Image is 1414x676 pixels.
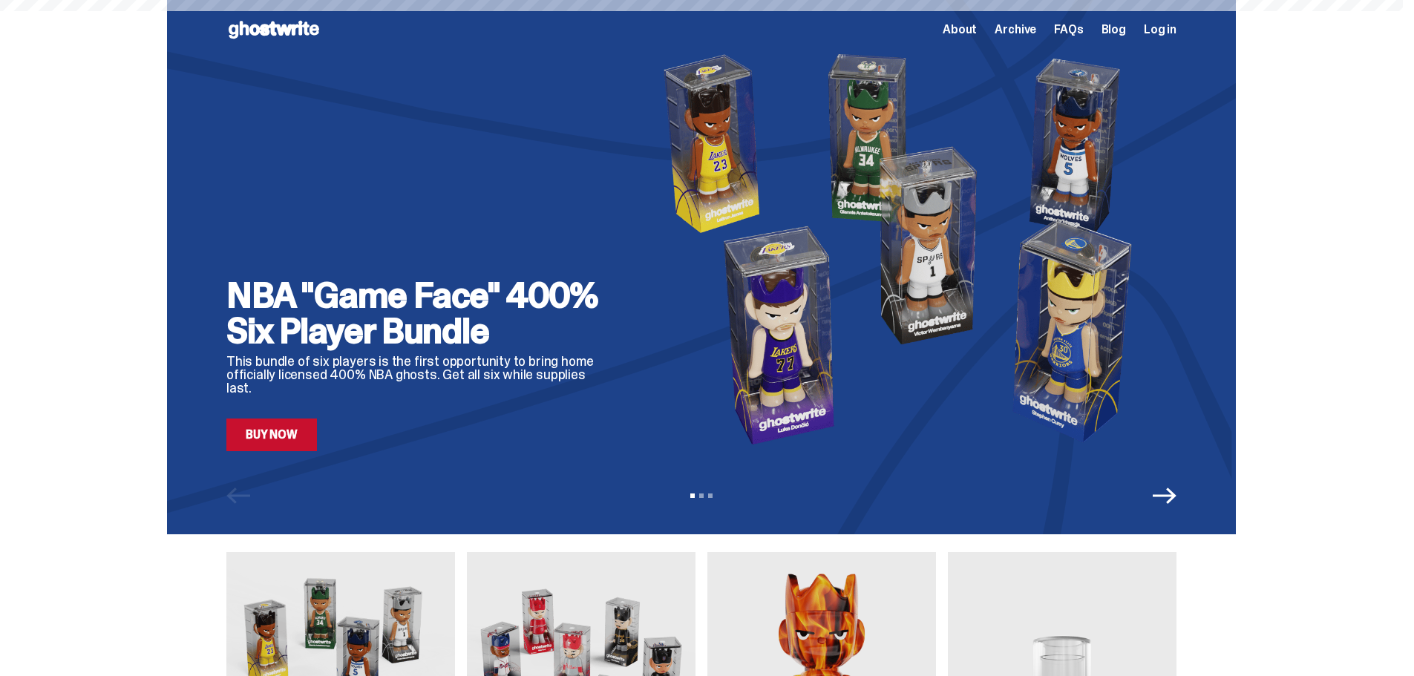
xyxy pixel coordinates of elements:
[699,493,704,498] button: View slide 2
[226,355,612,395] p: This bundle of six players is the first opportunity to bring home officially licensed 400% NBA gh...
[1054,24,1083,36] a: FAQs
[226,419,317,451] a: Buy Now
[1153,484,1176,508] button: Next
[708,493,713,498] button: View slide 3
[943,24,977,36] a: About
[690,493,695,498] button: View slide 1
[636,46,1176,451] img: NBA "Game Face" 400% Six Player Bundle
[226,278,612,349] h2: NBA "Game Face" 400% Six Player Bundle
[1102,24,1126,36] a: Blog
[995,24,1036,36] a: Archive
[1144,24,1176,36] a: Log in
